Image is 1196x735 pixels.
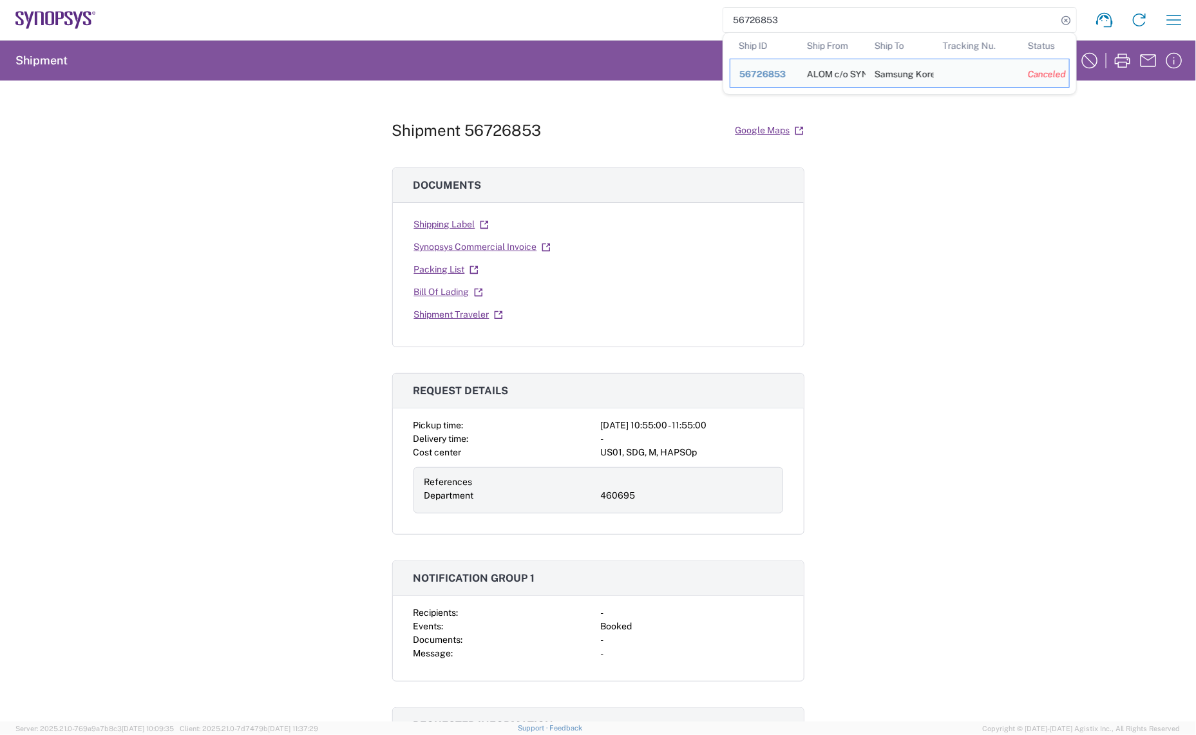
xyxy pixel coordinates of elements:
span: Message: [413,648,453,658]
span: Server: 2025.21.0-769a9a7b8c3 [15,725,174,732]
div: Canceled [1028,68,1060,80]
th: Ship To [866,33,934,59]
span: Cost center [413,447,462,457]
span: Pickup time: [413,420,464,430]
span: Documents [413,179,482,191]
div: US01, SDG, M, HAPSOp [601,446,783,459]
span: Delivery time: [413,434,469,444]
a: Packing List [413,258,479,281]
a: Feedback [550,724,583,732]
span: 56726853 [739,69,786,79]
a: Support [518,724,550,732]
a: Shipment Traveler [413,303,504,326]
h1: Shipment 56726853 [392,121,542,140]
th: Ship From [798,33,866,59]
span: References [424,477,473,487]
span: Request details [413,385,509,397]
th: Tracking Nu. [934,33,1019,59]
span: Notification group 1 [413,572,535,584]
h2: Shipment [15,53,68,68]
a: Synopsys Commercial Invoice [413,236,551,258]
table: Search Results [730,33,1076,94]
a: Bill Of Lading [413,281,484,303]
span: Copyright © [DATE]-[DATE] Agistix Inc., All Rights Reserved [982,723,1181,734]
span: Booked [601,621,632,631]
th: Ship ID [730,33,798,59]
span: [DATE] 10:09:35 [122,725,174,732]
span: Events: [413,621,444,631]
div: - [601,606,783,620]
div: [DATE] 10:55:00 - 11:55:00 [601,419,783,432]
div: 56726853 [739,68,789,80]
a: Shipping Label [413,213,489,236]
a: Google Maps [735,119,804,142]
div: - [601,633,783,647]
span: Client: 2025.21.0-7d7479b [180,725,318,732]
div: ALOM c/o SYNOPSYS [807,59,857,87]
span: Recipients: [413,607,459,618]
input: Shipment, tracking or reference number [723,8,1057,32]
span: [DATE] 11:37:29 [268,725,318,732]
th: Status [1019,33,1070,59]
span: Requester information [413,719,554,731]
div: - [601,647,783,660]
div: Samsung Korea [875,59,925,87]
div: Department [424,489,596,502]
div: - [601,432,783,446]
div: 460695 [601,489,772,502]
span: Documents: [413,635,463,645]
